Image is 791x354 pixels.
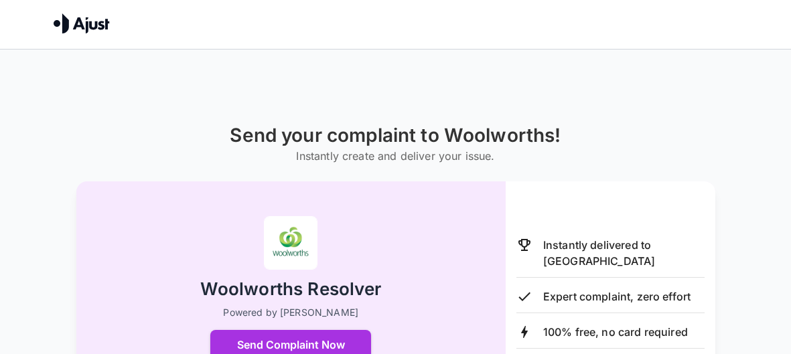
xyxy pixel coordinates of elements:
img: Ajust [54,13,110,33]
p: Expert complaint, zero effort [543,288,691,304]
h2: Woolworths Resolver [200,278,382,301]
p: 100% free, no card required [543,324,688,340]
h1: Send your complaint to Woolworths! [230,124,561,147]
h6: Instantly create and deliver your issue. [230,147,561,165]
img: Woolworths [264,216,317,270]
p: Instantly delivered to [GEOGRAPHIC_DATA] [543,237,705,269]
p: Powered by [PERSON_NAME] [223,306,358,319]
